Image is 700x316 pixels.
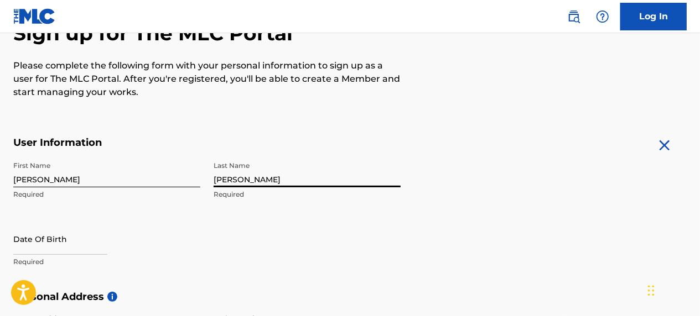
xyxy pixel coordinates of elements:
[13,21,687,46] h2: Sign up for The MLC Portal
[656,136,673,154] img: close
[620,3,687,30] a: Log In
[13,189,200,199] p: Required
[596,10,609,23] img: help
[592,6,614,28] div: Help
[107,292,117,302] span: i
[13,8,56,24] img: MLC Logo
[13,59,401,99] p: Please complete the following form with your personal information to sign up as a user for The ML...
[13,136,401,149] h5: User Information
[13,257,200,267] p: Required
[214,189,401,199] p: Required
[648,274,655,307] div: Drag
[567,10,580,23] img: search
[645,263,700,316] iframe: Chat Widget
[13,291,687,303] h5: Personal Address
[563,6,585,28] a: Public Search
